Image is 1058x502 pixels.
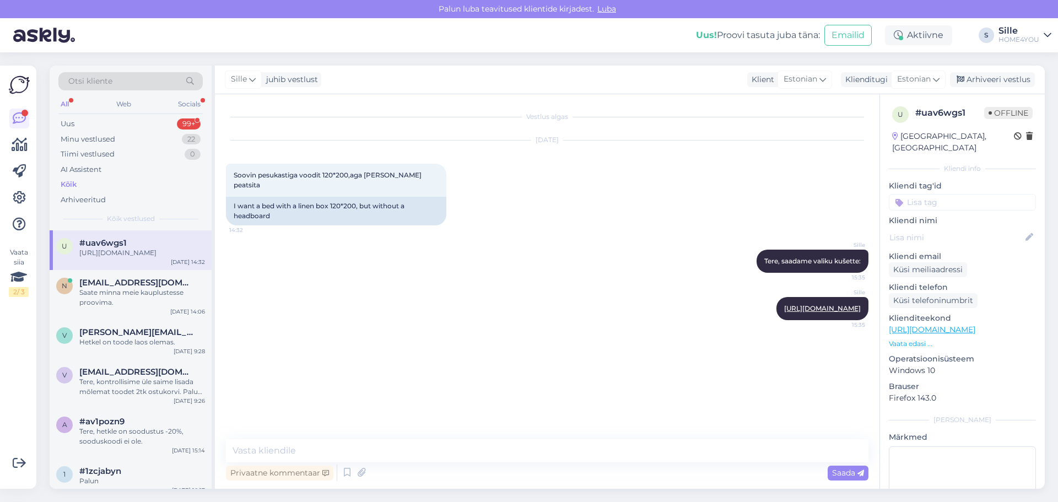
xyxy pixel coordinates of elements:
[79,466,121,476] span: #1zcjabyn
[950,72,1035,87] div: Arhiveeri vestlus
[889,431,1036,443] p: Märkmed
[784,304,861,312] a: [URL][DOMAIN_NAME]
[915,106,984,120] div: # uav6wgs1
[824,273,865,282] span: 15:35
[889,312,1036,324] p: Klienditeekond
[889,381,1036,392] p: Brauser
[172,446,205,455] div: [DATE] 15:14
[889,415,1036,425] div: [PERSON_NAME]
[79,427,205,446] div: Tere, hetkle on soodustus -20%, sooduskoodi ei ole.
[172,486,205,494] div: [DATE] 10:17
[984,107,1033,119] span: Offline
[841,74,888,85] div: Klienditugi
[79,248,205,258] div: [URL][DOMAIN_NAME]
[79,288,205,307] div: Saate minna meie kauplustesse proovima.
[889,262,967,277] div: Küsi meiliaadressi
[62,371,67,379] span: v
[174,347,205,355] div: [DATE] 9:28
[171,258,205,266] div: [DATE] 14:32
[226,135,868,145] div: [DATE]
[63,470,66,478] span: 1
[889,282,1036,293] p: Kliendi telefon
[764,257,861,265] span: Tere, saadame valiku kušette:
[226,197,446,225] div: I want a bed with a linen box 120*200, but without a headboard
[998,26,1051,44] a: SilleHOME4YOU
[114,97,133,111] div: Web
[824,25,872,46] button: Emailid
[889,164,1036,174] div: Kliendi info
[170,307,205,316] div: [DATE] 14:06
[79,377,205,397] div: Tere, kontrollisime üle saime lisada mõlemat toodet 2tk ostukorvi. Palun tehke arvutile restart. ...
[885,25,952,45] div: Aktiivne
[61,118,74,129] div: Uus
[226,466,333,481] div: Privaatne kommentaar
[832,468,864,478] span: Saada
[998,35,1039,44] div: HOME4YOU
[79,278,194,288] span: neemsalu.neemsalu@gmail.com
[889,194,1036,210] input: Lisa tag
[226,112,868,122] div: Vestlus algas
[897,73,931,85] span: Estonian
[62,420,67,429] span: a
[174,397,205,405] div: [DATE] 9:26
[889,231,1023,244] input: Lisa nimi
[889,180,1036,192] p: Kliendi tag'id
[61,149,115,160] div: Tiimi vestlused
[79,238,127,248] span: #uav6wgs1
[234,171,423,189] span: Soovin pesukastiga voodit 120*200,aga [PERSON_NAME] peatsita
[824,321,865,329] span: 15:35
[231,73,247,85] span: Sille
[185,149,201,160] div: 0
[889,251,1036,262] p: Kliendi email
[62,242,67,250] span: u
[79,417,125,427] span: #av1pozn9
[182,134,201,145] div: 22
[79,367,194,377] span: veronichka3@icloud.com
[9,247,29,297] div: Vaata siia
[892,131,1014,154] div: [GEOGRAPHIC_DATA], [GEOGRAPHIC_DATA]
[79,327,194,337] span: veronika.mahhova@hotmail.com
[61,179,77,190] div: Kõik
[979,28,994,43] div: S
[889,325,975,334] a: [URL][DOMAIN_NAME]
[61,134,115,145] div: Minu vestlused
[229,226,271,234] span: 14:32
[58,97,71,111] div: All
[177,118,201,129] div: 99+
[61,164,101,175] div: AI Assistent
[889,365,1036,376] p: Windows 10
[696,30,717,40] b: Uus!
[889,392,1036,404] p: Firefox 143.0
[79,337,205,347] div: Hetkel on toode laos olemas.
[998,26,1039,35] div: Sille
[824,241,865,249] span: Sille
[594,4,619,14] span: Luba
[889,215,1036,226] p: Kliendi nimi
[9,287,29,297] div: 2 / 3
[68,75,112,87] span: Otsi kliente
[889,293,978,308] div: Küsi telefoninumbrit
[889,339,1036,349] p: Vaata edasi ...
[176,97,203,111] div: Socials
[784,73,817,85] span: Estonian
[898,110,903,118] span: u
[696,29,820,42] div: Proovi tasuta juba täna:
[747,74,774,85] div: Klient
[9,74,30,95] img: Askly Logo
[62,282,67,290] span: n
[824,288,865,296] span: Sille
[262,74,318,85] div: juhib vestlust
[107,214,155,224] span: Kõik vestlused
[61,195,106,206] div: Arhiveeritud
[62,331,67,339] span: v
[79,476,205,486] div: Palun
[889,353,1036,365] p: Operatsioonisüsteem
